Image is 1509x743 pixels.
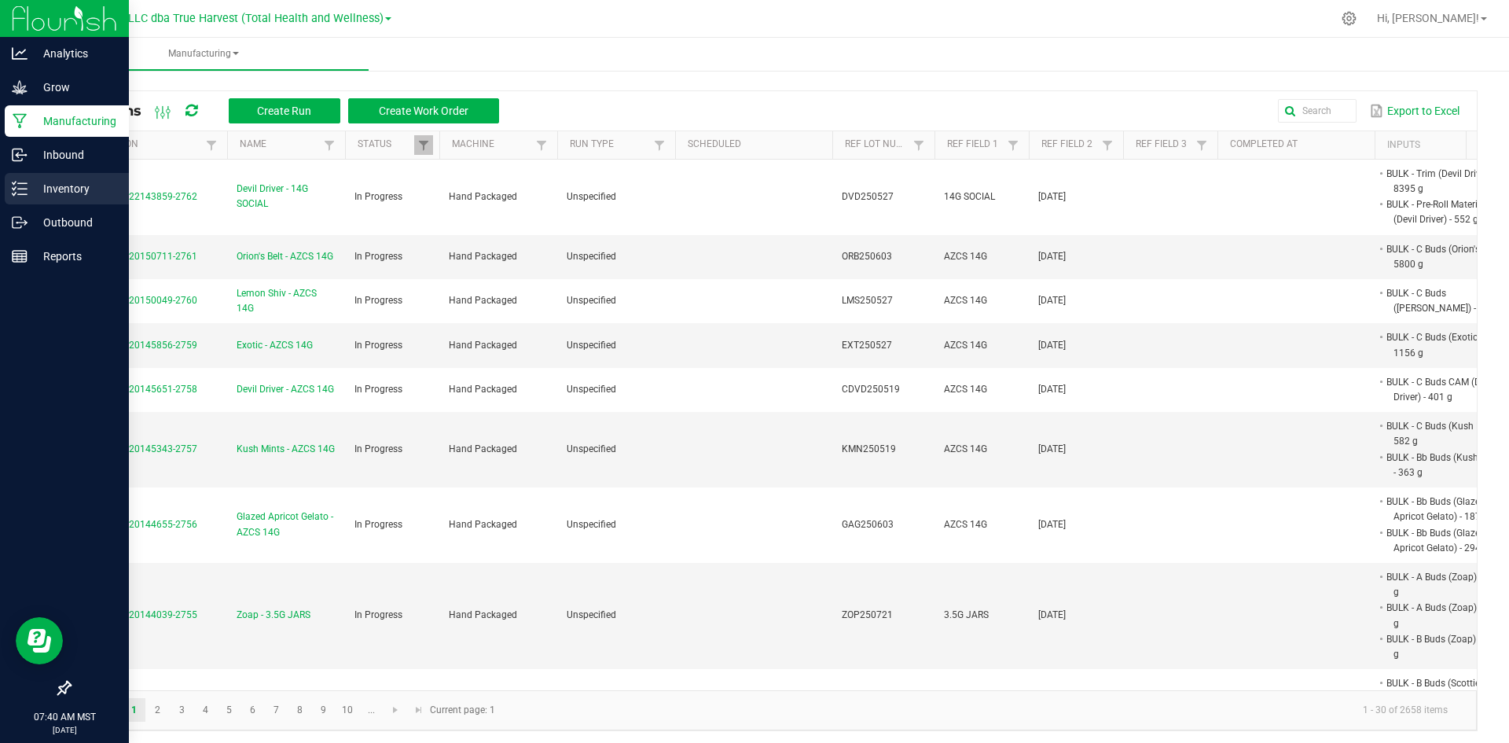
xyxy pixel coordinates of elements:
[12,181,28,197] inline-svg: Inventory
[1384,600,1508,631] li: BULK - A Buds (Zoap) - 2270 g
[202,135,221,155] a: Filter
[70,690,1477,730] kendo-pager: Current page: 1
[1384,494,1508,524] li: BULK - Bb Buds (Glazed Apricot Gelato) - 187 g
[237,382,334,397] span: Devil Driver - AZCS 14G
[407,698,430,722] a: Go to the last page
[1136,138,1191,151] a: Ref Field 3Sortable
[944,443,987,454] span: AZCS 14G
[842,340,892,351] span: EXT250527
[842,443,896,454] span: KMN250519
[567,384,616,395] span: Unspecified
[1384,418,1508,449] li: BULK - C Buds (Kush Mints) - 582 g
[1038,340,1066,351] span: [DATE]
[650,135,669,155] a: Filter
[38,47,369,61] span: Manufacturing
[1366,97,1463,124] button: Export to Excel
[354,384,402,395] span: In Progress
[312,698,335,722] a: Page 9
[1038,443,1066,454] span: [DATE]
[28,179,122,198] p: Inventory
[354,519,402,530] span: In Progress
[505,697,1460,723] kendo-pager-info: 1 - 30 of 2658 items
[449,384,517,395] span: Hand Packaged
[194,698,217,722] a: Page 4
[257,105,311,117] span: Create Run
[1384,569,1508,600] li: BULK - A Buds (Zoap) - 2270 g
[944,519,987,530] span: AZCS 14G
[1192,135,1211,155] a: Filter
[7,710,122,724] p: 07:40 AM MST
[567,609,616,620] span: Unspecified
[842,519,894,530] span: GAG250603
[38,38,369,71] a: Manufacturing
[1377,12,1479,24] span: Hi, [PERSON_NAME]!
[567,340,616,351] span: Unspecified
[237,442,335,457] span: Kush Mints - AZCS 14G
[1041,138,1097,151] a: Ref Field 2Sortable
[79,609,197,620] span: MP-20250820144039-2755
[237,608,310,623] span: Zoap - 3.5G JARS
[1384,285,1508,316] li: BULK - C Buds ([PERSON_NAME]) - 1630 g
[229,98,340,123] button: Create Run
[354,609,402,620] span: In Progress
[909,135,928,155] a: Filter
[1339,11,1359,26] div: Manage settings
[944,609,989,620] span: 3.5G JARS
[570,138,649,151] a: Run TypeSortable
[532,135,551,155] a: Filter
[28,44,122,63] p: Analytics
[567,251,616,262] span: Unspecified
[1384,197,1508,227] li: BULK - Pre-Roll Material (Devil Driver) - 552 g
[28,112,122,131] p: Manufacturing
[12,46,28,61] inline-svg: Analytics
[237,338,313,353] span: Exotic - AZCS 14G
[379,105,468,117] span: Create Work Order
[354,340,402,351] span: In Progress
[1384,631,1508,662] li: BULK - B Buds (Zoap) - 2270 g
[842,251,892,262] span: ORB250603
[567,191,616,202] span: Unspecified
[237,286,336,316] span: Lemon Shiv - AZCS 14G
[171,698,193,722] a: Page 3
[28,213,122,232] p: Outbound
[79,191,197,202] span: MP-20250822143859-2762
[28,78,122,97] p: Grow
[354,295,402,306] span: In Progress
[947,138,1003,151] a: Ref Field 1Sortable
[1384,450,1508,480] li: BULK - Bb Buds (Kush Mints) - 363 g
[79,384,197,395] span: MP-20250820145651-2758
[82,138,201,151] a: ExtractionSortable
[1038,295,1066,306] span: [DATE]
[1038,519,1066,530] span: [DATE]
[449,251,517,262] span: Hand Packaged
[288,698,311,722] a: Page 8
[12,248,28,264] inline-svg: Reports
[265,698,288,722] a: Page 7
[449,443,517,454] span: Hand Packaged
[452,138,531,151] a: MachineSortable
[28,247,122,266] p: Reports
[449,295,517,306] span: Hand Packaged
[1384,675,1508,706] li: BULK - B Buds (Scotties Cake) - 200 g
[1278,99,1357,123] input: Search
[1038,191,1066,202] span: [DATE]
[79,443,197,454] span: MP-20250820145343-2757
[842,191,894,202] span: DVD250527
[123,698,145,722] a: Page 1
[1098,135,1117,155] a: Filter
[237,249,333,264] span: Orion's Belt - AZCS 14G
[944,191,995,202] span: 14G SOCIAL
[944,295,987,306] span: AZCS 14G
[46,12,384,25] span: DXR FINANCE 4 LLC dba True Harvest (Total Health and Wellness)
[449,340,517,351] span: Hand Packaged
[413,704,425,716] span: Go to the last page
[449,191,517,202] span: Hand Packaged
[354,191,402,202] span: In Progress
[348,98,499,123] button: Create Work Order
[842,609,893,620] span: ZOP250721
[12,79,28,95] inline-svg: Grow
[1384,329,1508,360] li: BULK - C Buds (Exotic) - 1156 g
[567,443,616,454] span: Unspecified
[79,519,197,530] span: MP-20250820144655-2756
[389,704,402,716] span: Go to the next page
